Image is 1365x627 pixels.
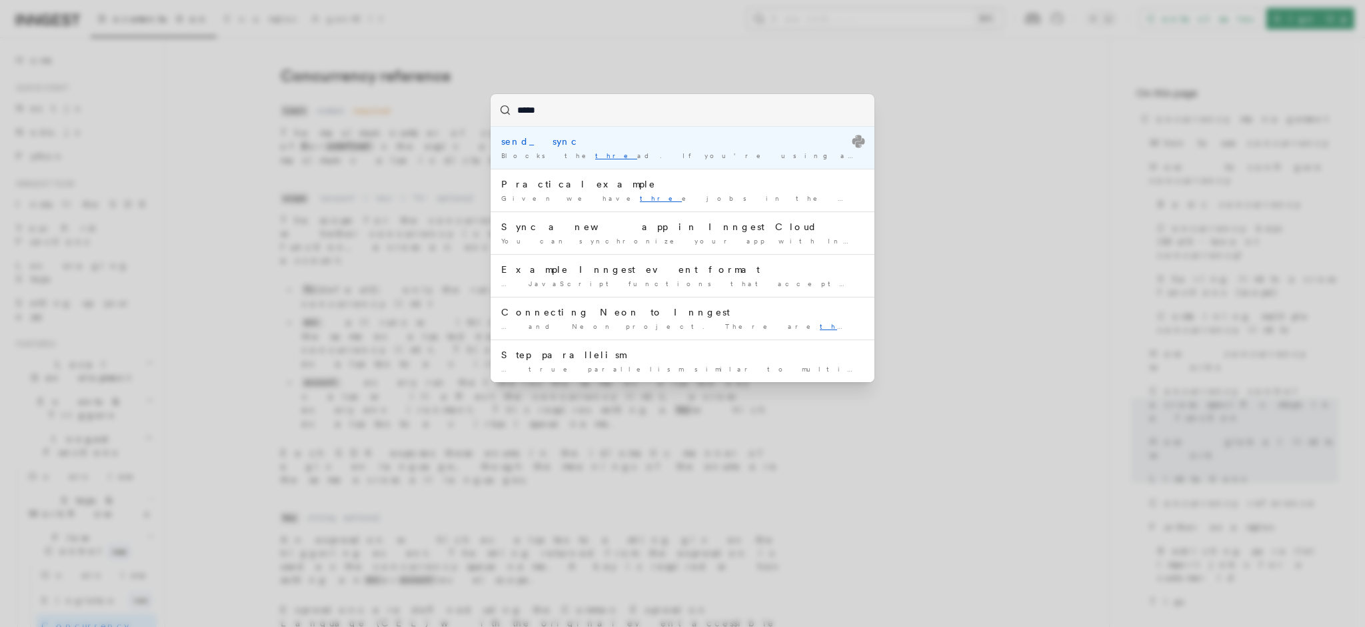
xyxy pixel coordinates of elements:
[501,364,864,374] div: … true parallelism similar to multi- ading (without shared state) Each …
[501,305,864,319] div: Connecting Neon to Inngest
[501,348,864,362] div: Step parallelism
[501,193,864,203] div: Given we have e jobs in the queue, each which …
[501,279,864,289] div: … JavaScript functions that accept e arguments and expect the …
[501,177,864,191] div: Practical example
[501,135,864,148] div: send_sync
[501,236,864,246] div: You can synchronize your app with Inngest using e methods …
[501,151,864,161] div: Blocks the ad. If you're using async/await then …
[820,322,862,330] mark: thre
[501,263,864,276] div: Example Inngest event format
[501,220,864,233] div: Sync a new app in Inngest Cloud
[839,279,881,287] mark: thre
[501,322,864,332] div: … and Neon project. There are e steps to install the …
[640,194,682,202] mark: thre
[595,151,637,159] mark: thre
